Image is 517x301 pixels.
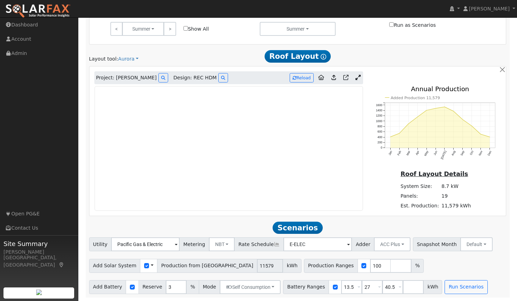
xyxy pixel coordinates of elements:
button: Self Consumption [220,280,281,294]
circle: onclick="" [408,124,409,125]
circle: onclick="" [480,134,481,135]
text: 1600 [376,103,383,107]
span: Battery Ranges [283,280,329,294]
span: Snapshot Month [413,237,461,251]
span: Production from [GEOGRAPHIC_DATA] [157,259,257,273]
text: Apr [415,150,420,156]
a: Aurora [118,55,139,63]
span: % [411,259,424,273]
div: [PERSON_NAME] [3,248,75,256]
span: Metering [179,237,209,251]
text: Mar [406,150,411,156]
circle: onclick="" [426,110,427,111]
text: 1200 [376,114,383,118]
circle: onclick="" [462,119,463,120]
text: Nov [478,150,484,156]
span: Mode [199,280,220,294]
span: % [186,280,199,294]
circle: onclick="" [453,111,454,112]
input: Select a Rate Schedule [283,237,352,251]
circle: onclick="" [399,133,400,134]
text: 200 [377,141,382,144]
button: Reload [290,73,314,82]
text: Jan [387,150,393,156]
a: Map [58,262,65,268]
text: May [423,150,429,157]
td: System Size: [399,181,440,191]
u: Roof Layout Details [401,171,468,177]
a: > [164,22,176,36]
text: 1000 [376,119,383,123]
circle: onclick="" [471,126,472,127]
button: ACC Plus [374,237,410,251]
span: Layout tool: [89,56,118,62]
td: 8.7 kW [440,181,472,191]
button: Summer [260,22,336,36]
td: 11,579 kWh [440,201,472,211]
span: Reserve [139,280,166,294]
label: Show All [183,25,209,33]
a: Open in Aurora [340,72,351,84]
img: retrieve [36,290,42,295]
td: Panels: [399,191,440,201]
span: Scenarios [273,222,322,234]
text: 1400 [376,109,383,112]
span: Site Summary [3,239,75,248]
button: Run Scenarios [445,280,487,294]
span: Add Solar System [89,259,141,273]
i: Show Help [321,54,326,60]
label: Run as Scenarios [389,22,436,29]
a: Upload consumption to Aurora project [329,72,339,84]
circle: onclick="" [417,117,418,118]
text: Annual Production [411,85,469,93]
input: Run as Scenarios [389,22,394,27]
text: Feb [397,150,402,156]
a: Aurora to Home [315,72,327,84]
text: Added Production 11,579 [391,96,440,100]
text: 400 [377,135,382,139]
span: Project: [PERSON_NAME] [96,74,157,81]
text: 800 [377,125,382,128]
td: Est. Production: [399,201,440,211]
circle: onclick="" [444,106,445,108]
text: 0 [381,146,382,150]
text: Dec [487,150,492,157]
button: Summer [122,22,164,36]
span: kWh [423,280,442,294]
circle: onclick="" [435,108,436,109]
span: kWh [283,259,301,273]
a: < [110,22,123,36]
text: Sep [460,150,465,156]
text: 600 [377,130,382,134]
text: Jun [433,150,438,156]
span: Utility [89,237,112,251]
input: Select a Utility [111,237,180,251]
button: NBT [209,237,235,251]
text: Oct [469,150,474,156]
span: Add Battery [89,280,126,294]
img: SolarFax [5,4,71,18]
span: Roof Layout [265,50,331,63]
a: Expand Aurora window [353,73,363,83]
td: 19 [440,191,472,201]
span: [PERSON_NAME] [469,6,510,11]
button: Default [460,237,493,251]
span: Rate Schedule [234,237,284,251]
input: Show All [183,26,188,31]
circle: onclick="" [489,137,490,138]
span: Production Ranges [304,259,358,273]
text: Aug [451,150,456,156]
text: [DATE] [440,150,447,160]
circle: onclick="" [390,136,391,137]
span: Adder [352,237,374,251]
div: [GEOGRAPHIC_DATA], [GEOGRAPHIC_DATA] [3,254,75,269]
span: Design: REC HDM [173,74,217,81]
